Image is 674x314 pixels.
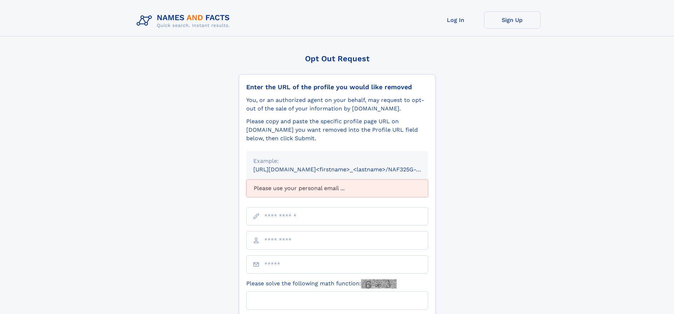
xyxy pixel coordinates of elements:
div: Please use your personal email ... [246,179,428,197]
img: Logo Names and Facts [134,11,236,30]
div: Example: [253,157,421,165]
div: You, or an authorized agent on your behalf, may request to opt-out of the sale of your informatio... [246,96,428,113]
label: Please solve the following math function: [246,279,397,289]
small: [URL][DOMAIN_NAME]<firstname>_<lastname>/NAF325G-xxxxxxxx [253,166,442,173]
div: Please copy and paste the specific profile page URL on [DOMAIN_NAME] you want removed into the Pr... [246,117,428,143]
a: Sign Up [484,11,541,29]
a: Log In [427,11,484,29]
div: Enter the URL of the profile you would like removed [246,83,428,91]
div: Opt Out Request [239,54,436,63]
